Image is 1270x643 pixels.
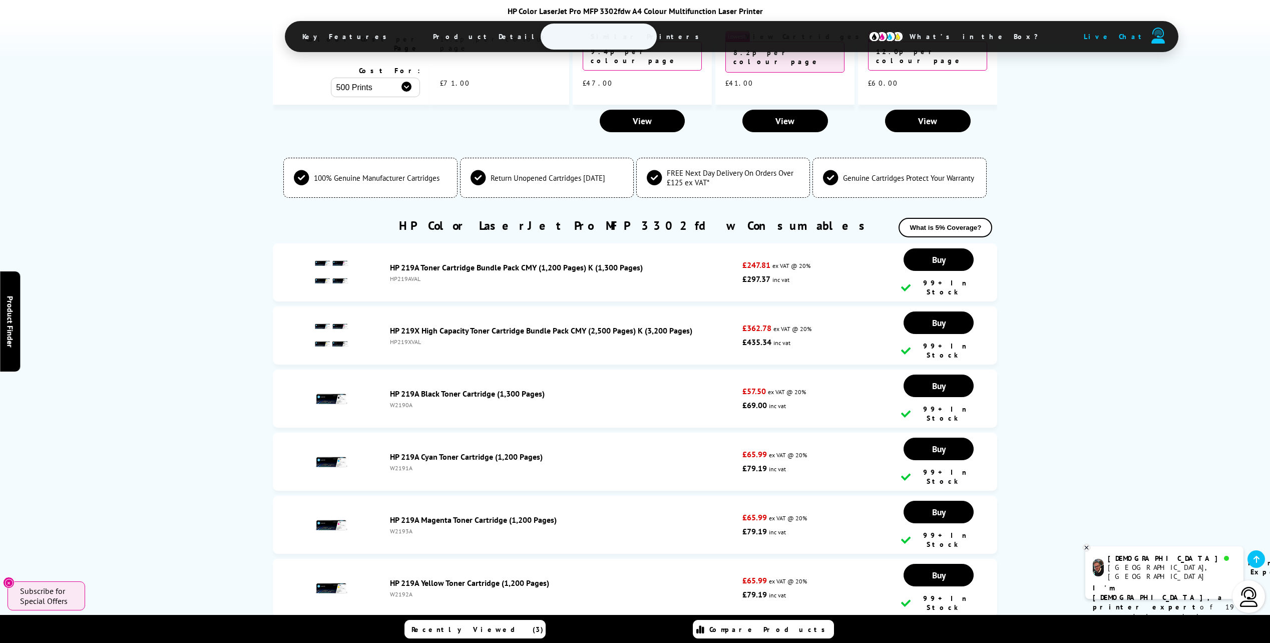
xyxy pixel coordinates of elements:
[775,115,794,127] span: View
[769,451,807,459] span: ex VAT @ 20%
[769,577,807,585] span: ex VAT @ 20%
[772,276,789,283] span: inc vat
[742,526,767,536] strong: £79.19
[932,569,946,581] span: Buy
[399,218,871,233] a: HP Color LaserJet Pro MFP 3302fdw Consumables
[390,326,692,336] a: HP 219X High Capacity Toner Cartridge Bundle Pack CMY (2,500 Pages) K (3,200 Pages)
[742,274,770,284] strong: £297.37
[773,325,811,333] span: ex VAT @ 20%
[901,405,976,423] div: 99+ In Stock
[725,79,753,88] span: £41.00
[390,338,737,346] div: HP219XVAL
[742,400,767,410] strong: £69.00
[667,168,799,187] span: FREE Next Day Delivery On Orders Over £125 ex VAT*
[491,173,605,183] span: Return Unopened Cartridges [DATE]
[901,531,976,549] div: 99+ In Stock
[895,25,1063,49] span: What’s in the Box?
[390,275,737,282] div: HP219AVAL
[314,317,349,352] img: HP 219X High Capacity Toner Cartridge Bundle Pack CMY (2,500 Pages) K (3,200 Pages)
[742,323,771,333] strong: £362.78
[742,386,766,396] strong: £57.50
[742,463,767,473] strong: £79.19
[769,465,786,473] span: inc vat
[314,569,349,604] img: HP 219A Yellow Toner Cartridge (1,200 Pages)
[1108,563,1235,581] div: [GEOGRAPHIC_DATA], [GEOGRAPHIC_DATA]
[1093,559,1104,576] img: chris-livechat.png
[901,594,976,612] div: 99+ In Stock
[742,589,767,599] strong: £79.19
[600,110,685,132] a: View
[1108,554,1235,563] div: [DEMOGRAPHIC_DATA]
[390,464,737,472] div: W2191A
[1093,583,1236,640] p: of 19 years! I can help you choose the right product
[3,577,15,588] button: Close
[730,24,884,50] span: View Cartridges
[742,260,770,270] strong: £247.81
[404,620,546,638] a: Recently Viewed (3)
[440,79,470,88] span: £71.00
[390,401,737,409] div: W2190A
[868,79,898,88] span: £60.00
[390,452,543,462] a: HP 219A Cyan Toner Cartridge (1,200 Pages)
[709,625,830,634] span: Compare Products
[285,6,986,16] div: HP Color LaserJet Pro MFP 3302fdw A4 Colour Multifunction Laser Printer
[314,443,349,478] img: HP 219A Cyan Toner Cartridge (1,200 Pages)
[768,388,806,396] span: ex VAT @ 20%
[901,468,976,486] div: 99+ In Stock
[5,296,15,348] span: Product Finder
[772,262,810,269] span: ex VAT @ 20%
[1239,587,1259,607] img: user-headset-light.svg
[390,590,737,598] div: W2192A
[390,527,737,535] div: W2193A
[390,389,545,399] a: HP 219A Black Toner Cartridge (1,300 Pages)
[693,620,834,638] a: Compare Products
[769,591,786,599] span: inc vat
[314,173,440,183] span: 100% Genuine Manufacturer Cartridges
[411,625,544,634] span: Recently Viewed (3)
[20,586,75,606] span: Subscribe for Special Offers
[742,110,828,132] a: View
[769,402,786,410] span: inc vat
[314,254,349,289] img: HP 219A Toner Cartridge Bundle Pack CMY (1,200 Pages) K (1,300 Pages)
[901,278,976,296] div: 99+ In Stock
[359,66,420,75] span: Cost For:
[769,528,786,536] span: inc vat
[390,262,643,272] a: HP 219A Toner Cartridge Bundle Pack CMY (1,200 Pages) K (1,300 Pages)
[899,218,992,237] button: What is 5% Coverage?
[901,342,976,360] div: 99+ In Stock
[576,25,719,49] span: Similar Printers
[1151,28,1165,44] img: user-headset-duotone.svg
[742,575,767,585] strong: £65.99
[742,337,771,347] strong: £435.34
[1084,32,1146,41] span: Live Chat
[583,79,613,88] span: £47.00
[769,514,807,522] span: ex VAT @ 20%
[742,449,767,459] strong: £65.99
[932,254,946,265] span: Buy
[314,506,349,541] img: HP 219A Magenta Toner Cartridge (1,200 Pages)
[932,317,946,329] span: Buy
[1093,583,1225,611] b: I'm [DEMOGRAPHIC_DATA], a printer expert
[932,506,946,518] span: Buy
[918,115,937,127] span: View
[932,380,946,392] span: Buy
[390,578,549,588] a: HP 219A Yellow Toner Cartridge (1,200 Pages)
[287,25,407,49] span: Key Features
[932,443,946,455] span: Buy
[885,110,971,132] a: View
[633,115,652,127] span: View
[843,173,974,183] span: Genuine Cartridges Protect Your Warranty
[390,515,557,525] a: HP 219A Magenta Toner Cartridge (1,200 Pages)
[418,25,565,49] span: Product Details
[869,31,904,42] img: cmyk-icon.svg
[314,380,349,415] img: HP 219A Black Toner Cartridge (1,300 Pages)
[742,512,767,522] strong: £65.99
[773,339,790,347] span: inc vat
